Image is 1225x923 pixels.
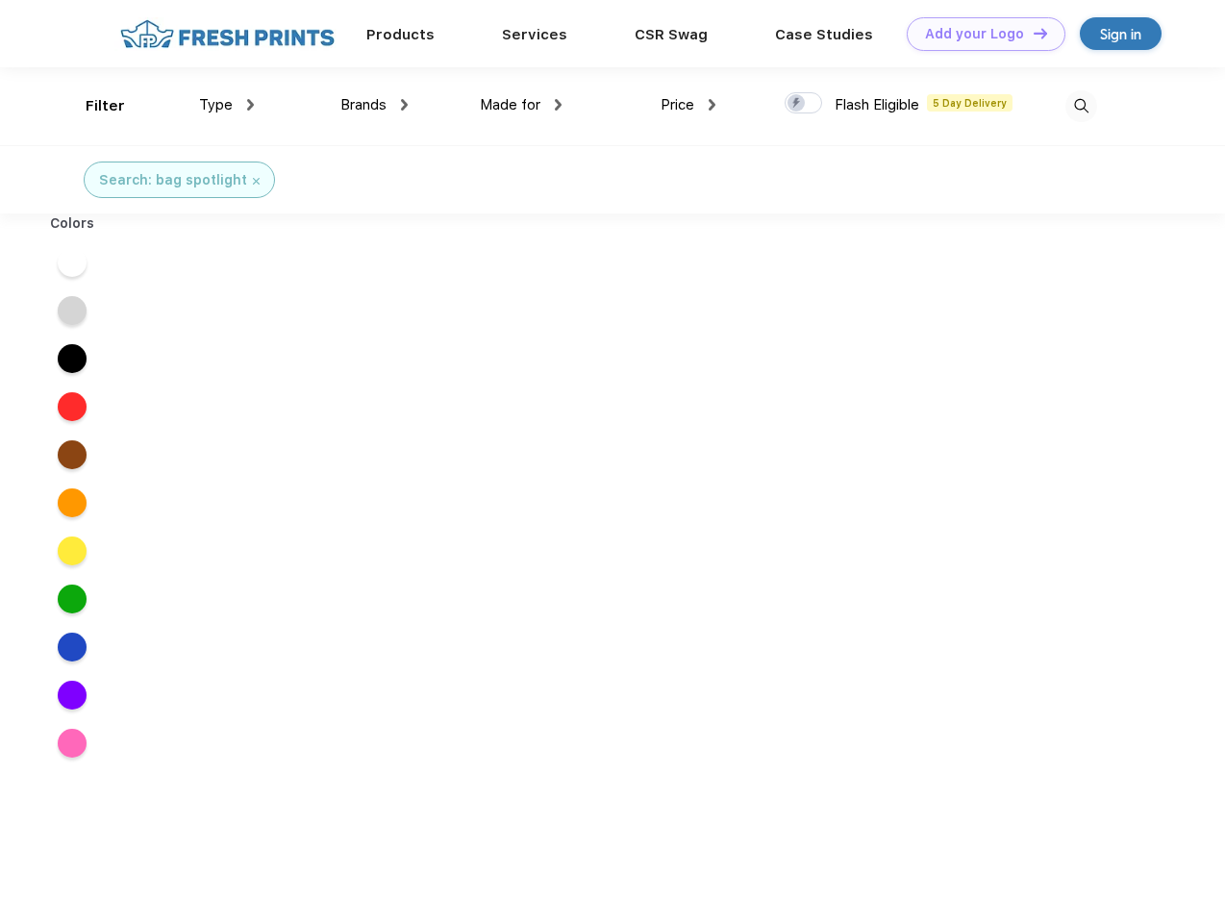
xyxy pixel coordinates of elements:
[86,95,125,117] div: Filter
[401,99,408,111] img: dropdown.png
[36,213,110,234] div: Colors
[1034,28,1047,38] img: DT
[1065,90,1097,122] img: desktop_search.svg
[555,99,562,111] img: dropdown.png
[253,178,260,185] img: filter_cancel.svg
[835,96,919,113] span: Flash Eligible
[1100,23,1141,45] div: Sign in
[927,94,1012,112] span: 5 Day Delivery
[366,26,435,43] a: Products
[925,26,1024,42] div: Add your Logo
[480,96,540,113] span: Made for
[99,170,247,190] div: Search: bag spotlight
[340,96,387,113] span: Brands
[114,17,340,51] img: fo%20logo%202.webp
[199,96,233,113] span: Type
[661,96,694,113] span: Price
[709,99,715,111] img: dropdown.png
[247,99,254,111] img: dropdown.png
[1080,17,1162,50] a: Sign in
